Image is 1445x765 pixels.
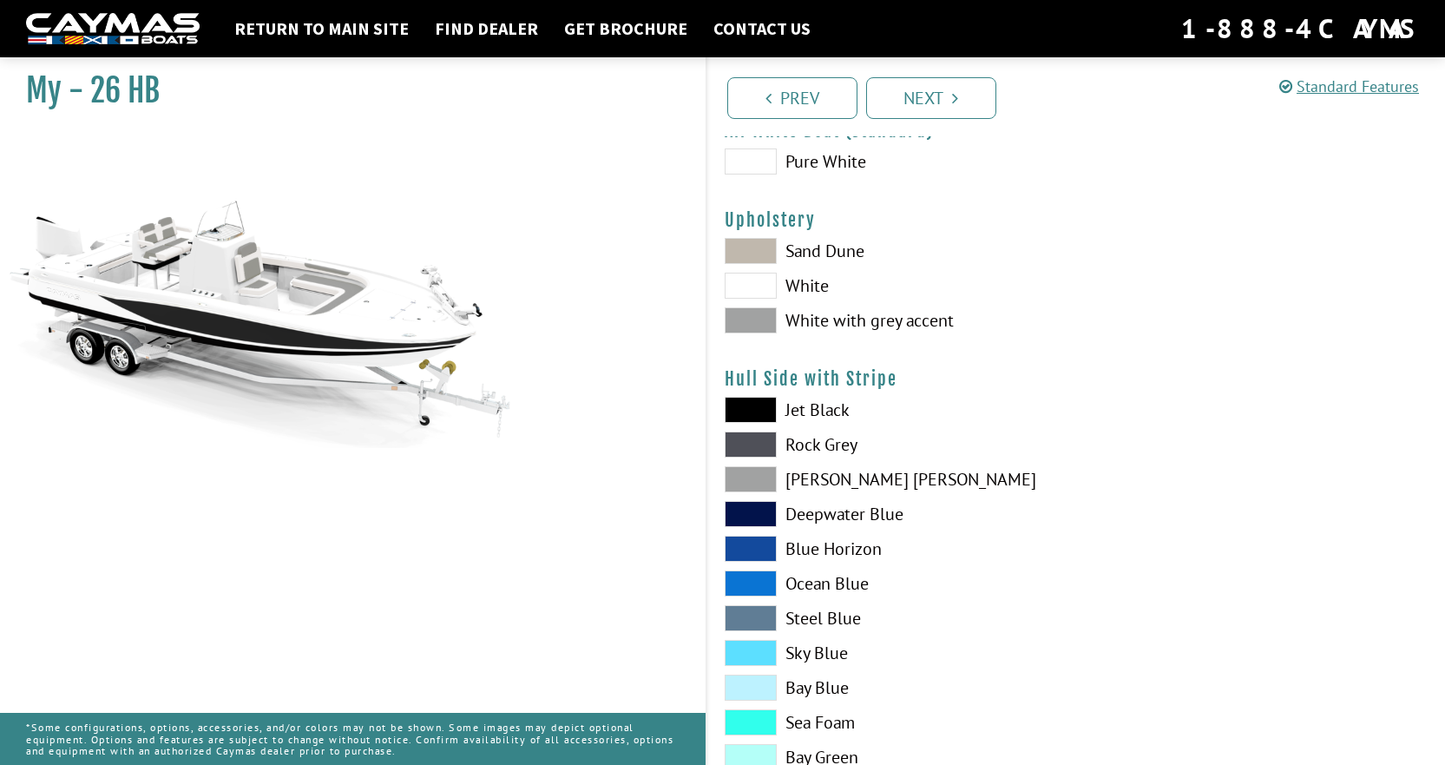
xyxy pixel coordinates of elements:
[725,570,1059,597] label: Ocean Blue
[725,640,1059,666] label: Sky Blue
[426,17,547,40] a: Find Dealer
[725,148,1059,175] label: Pure White
[26,71,662,110] h1: My - 26 HB
[26,713,680,765] p: *Some configurations, options, accessories, and/or colors may not be shown. Some images may depic...
[26,13,200,45] img: white-logo-c9c8dbefe5ff5ceceb0f0178aa75bf4bb51f6bca0971e226c86eb53dfe498488.png
[725,605,1059,631] label: Steel Blue
[725,307,1059,333] label: White with grey accent
[1181,10,1419,48] div: 1-888-4CAYMAS
[555,17,696,40] a: Get Brochure
[725,709,1059,735] label: Sea Foam
[725,501,1059,527] label: Deepwater Blue
[725,368,1429,390] h4: Hull Side with Stripe
[725,536,1059,562] label: Blue Horizon
[1279,76,1419,96] a: Standard Features
[725,397,1059,423] label: Jet Black
[725,273,1059,299] label: White
[725,675,1059,701] label: Bay Blue
[866,77,996,119] a: Next
[705,17,819,40] a: Contact Us
[725,466,1059,492] label: [PERSON_NAME] [PERSON_NAME]
[725,432,1059,458] label: Rock Grey
[226,17,417,40] a: Return to main site
[725,238,1059,264] label: Sand Dune
[727,77,857,119] a: Prev
[725,209,1429,231] h4: Upholstery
